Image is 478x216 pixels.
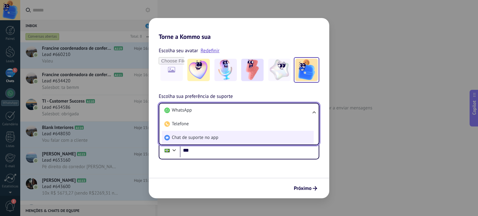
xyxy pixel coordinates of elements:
button: Próximo [291,183,320,194]
img: -2.jpeg [214,59,237,81]
span: Escolha seu avatar [159,47,198,55]
img: -1.jpeg [187,59,210,81]
img: -4.jpeg [268,59,291,81]
a: Redefinir [201,48,220,54]
span: Chat de suporte no app [172,135,218,141]
span: Telefone [172,121,189,127]
div: Brazil: + 55 [161,144,173,157]
span: Escolha sua preferência de suporte [159,93,233,101]
img: -3.jpeg [241,59,264,81]
img: -5.jpeg [295,59,318,81]
span: WhatsApp [172,107,192,113]
span: Próximo [294,186,312,191]
h2: Torne a Kommo sua [149,18,329,40]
